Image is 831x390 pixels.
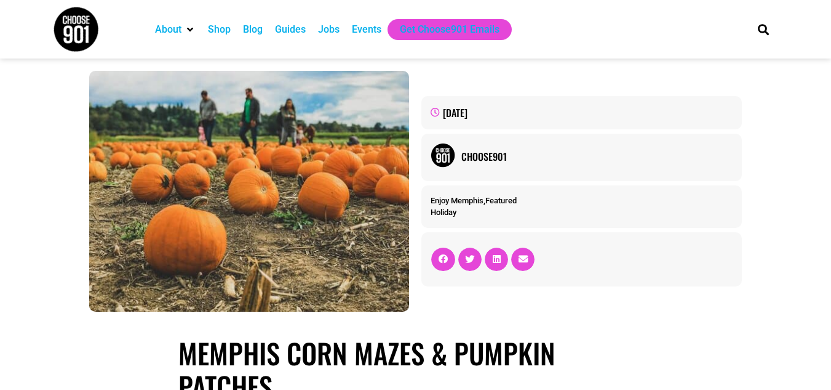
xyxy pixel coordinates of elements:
[89,71,409,312] img: A group of people walking through a field of pumpkins at Memphis Pumpkin Patches.
[400,22,499,37] a: Get Choose901 Emails
[352,22,381,37] a: Events
[458,248,482,271] div: Share on twitter
[485,248,508,271] div: Share on linkedin
[431,208,456,217] a: Holiday
[155,22,181,37] a: About
[275,22,306,37] a: Guides
[461,149,732,164] a: Choose901
[431,248,455,271] div: Share on facebook
[511,248,535,271] div: Share on email
[431,196,517,205] span: ,
[431,143,455,168] img: Picture of Choose901
[149,19,737,40] nav: Main nav
[208,22,231,37] a: Shop
[149,19,202,40] div: About
[753,19,773,39] div: Search
[485,196,517,205] a: Featured
[318,22,340,37] a: Jobs
[443,105,467,120] time: [DATE]
[243,22,263,37] a: Blog
[431,196,483,205] a: Enjoy Memphis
